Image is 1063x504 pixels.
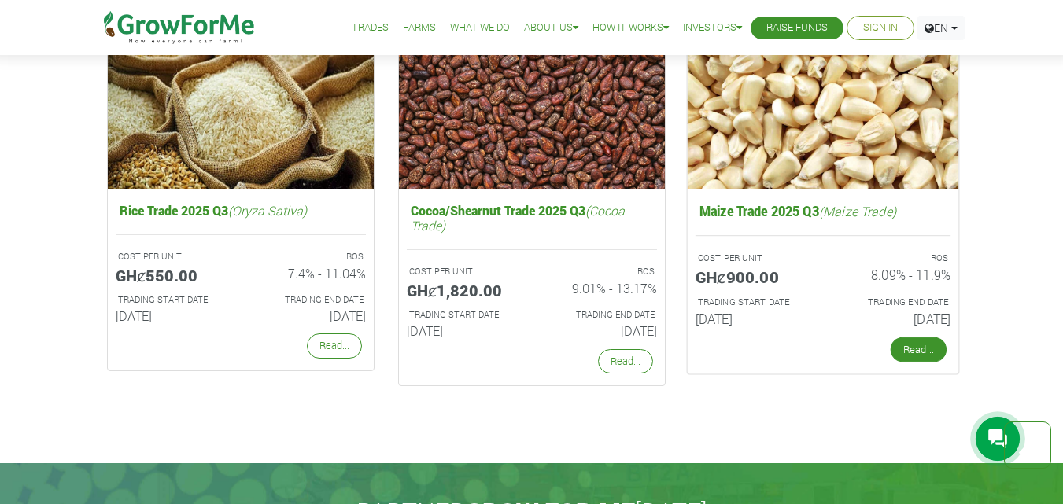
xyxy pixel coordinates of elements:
h6: [DATE] [116,308,229,323]
p: Estimated Trading Start Date [697,295,808,308]
h5: GHȼ550.00 [116,266,229,285]
h6: 9.01% - 13.17% [544,281,657,296]
i: (Oryza Sativa) [228,202,307,219]
a: What We Do [450,20,510,36]
h5: GHȼ1,820.00 [407,281,520,300]
p: COST PER UNIT [697,251,808,264]
h6: [DATE] [407,323,520,338]
i: (Maize Trade) [818,202,895,219]
img: growforme image [687,7,958,189]
h5: GHȼ900.00 [695,267,810,285]
a: EN [917,16,965,40]
p: ROS [837,251,948,264]
p: Estimated Trading Start Date [409,308,518,322]
h6: 8.09% - 11.9% [835,267,950,282]
p: COST PER UNIT [118,250,227,263]
h5: Rice Trade 2025 Q3 [116,199,366,222]
a: Farms [403,20,436,36]
p: COST PER UNIT [409,265,518,278]
h6: [DATE] [253,308,366,323]
img: growforme image [399,11,665,189]
a: Investors [683,20,742,36]
a: Sign In [863,20,898,36]
h6: [DATE] [695,311,810,326]
a: How it Works [592,20,669,36]
h6: [DATE] [544,323,657,338]
p: ROS [546,265,655,278]
a: Read... [598,349,653,373]
p: ROS [255,250,364,263]
i: (Cocoa Trade) [411,202,625,234]
a: About Us [524,20,578,36]
h6: [DATE] [835,311,950,326]
img: growforme image [108,11,374,189]
a: Trades [352,20,389,36]
a: Read... [307,333,362,358]
h5: Cocoa/Shearnut Trade 2025 Q3 [407,199,657,237]
p: Estimated Trading Start Date [118,293,227,307]
h5: Maize Trade 2025 Q3 [695,199,950,223]
a: Read... [890,337,946,362]
p: Estimated Trading End Date [546,308,655,322]
h6: 7.4% - 11.04% [253,266,366,281]
a: Raise Funds [766,20,828,36]
p: Estimated Trading End Date [255,293,364,307]
p: Estimated Trading End Date [837,295,948,308]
